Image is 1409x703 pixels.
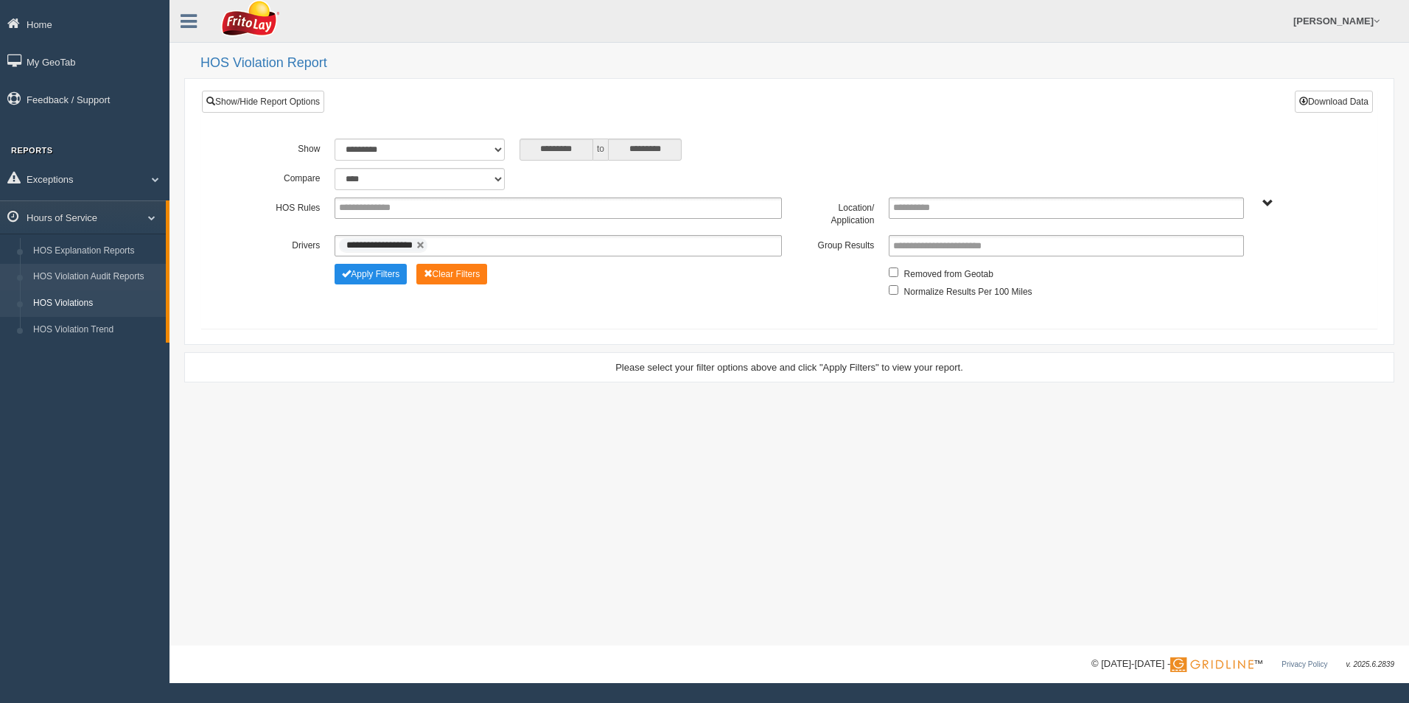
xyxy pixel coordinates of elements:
div: © [DATE]-[DATE] - ™ [1091,657,1394,672]
a: Show/Hide Report Options [202,91,324,113]
label: Show [235,139,327,156]
div: Please select your filter options above and click "Apply Filters" to view your report. [197,360,1381,374]
label: Drivers [235,235,327,253]
span: to [593,139,608,161]
a: Privacy Policy [1282,660,1327,668]
label: HOS Rules [235,197,327,215]
button: Change Filter Options [416,264,488,284]
label: Removed from Geotab [904,264,993,281]
button: Download Data [1295,91,1373,113]
a: HOS Violation Trend [27,317,166,343]
button: Change Filter Options [335,264,407,284]
label: Location/ Application [789,197,881,228]
img: Gridline [1170,657,1254,672]
a: HOS Violation Audit Reports [27,264,166,290]
label: Normalize Results Per 100 Miles [904,281,1032,299]
a: HOS Violations [27,290,166,317]
label: Group Results [789,235,881,253]
h2: HOS Violation Report [200,56,1394,71]
a: HOS Explanation Reports [27,238,166,265]
label: Compare [235,168,327,186]
span: v. 2025.6.2839 [1346,660,1394,668]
